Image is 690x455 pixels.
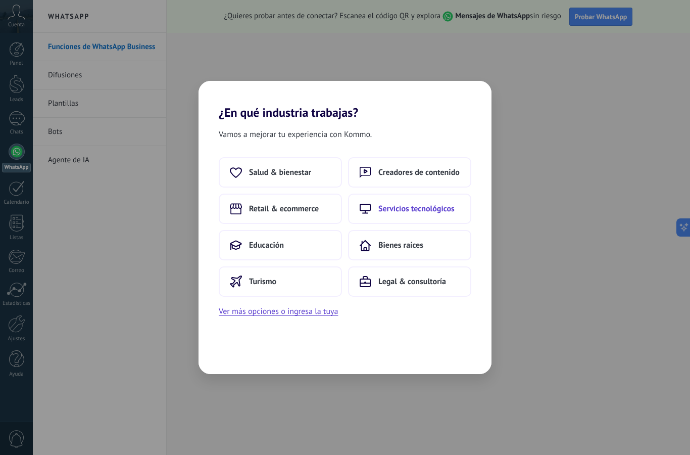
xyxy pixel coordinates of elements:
[249,167,311,177] span: Salud & bienestar
[219,305,338,318] button: Ver más opciones o ingresa la tuya
[249,277,276,287] span: Turismo
[219,194,342,224] button: Retail & ecommerce
[249,204,319,214] span: Retail & ecommerce
[219,230,342,260] button: Educación
[378,277,446,287] span: Legal & consultoría
[219,266,342,297] button: Turismo
[219,128,372,141] span: Vamos a mejorar tu experiencia con Kommo.
[378,240,423,250] span: Bienes raíces
[348,194,471,224] button: Servicios tecnológicos
[249,240,284,250] span: Educación
[348,230,471,260] button: Bienes raíces
[378,167,460,177] span: Creadores de contenido
[378,204,455,214] span: Servicios tecnológicos
[348,157,471,188] button: Creadores de contenido
[199,81,491,120] h2: ¿En qué industria trabajas?
[348,266,471,297] button: Legal & consultoría
[219,157,342,188] button: Salud & bienestar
